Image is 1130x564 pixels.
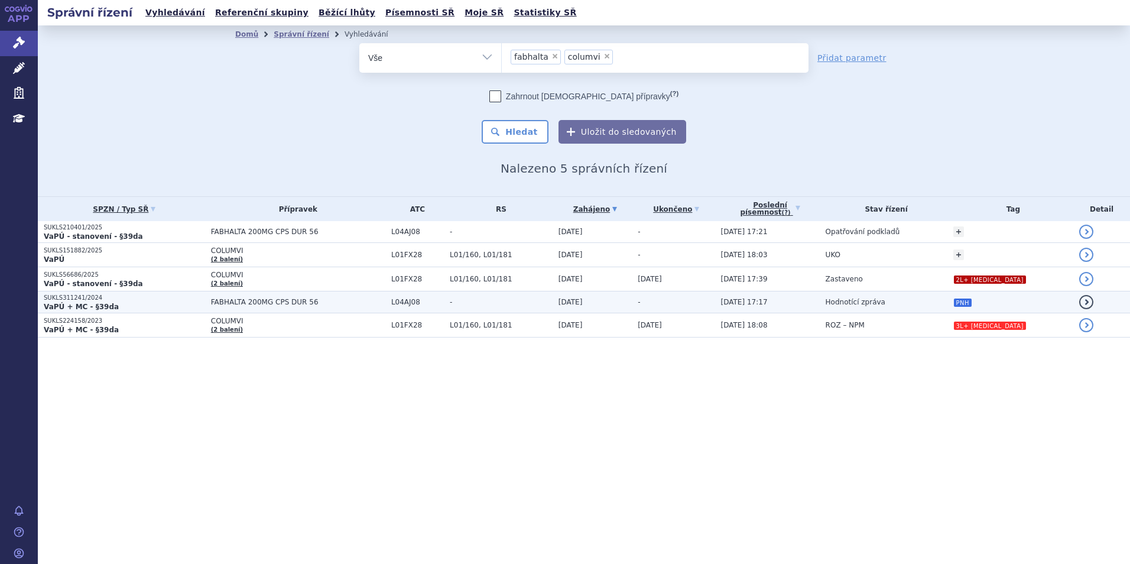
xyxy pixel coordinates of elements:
[44,317,205,325] p: SUKLS224158/2023
[817,52,887,64] a: Přidat parametr
[391,298,444,306] span: L04AJ08
[211,271,385,279] span: COLUMVI
[1079,225,1093,239] a: detail
[558,298,583,306] span: [DATE]
[558,275,583,283] span: [DATE]
[205,197,385,221] th: Přípravek
[954,275,1026,284] i: 2L+ [MEDICAL_DATA]
[616,49,623,64] input: fabhaltacolumvi
[211,298,385,306] span: FABHALTA 200MG CPS DUR 56
[391,228,444,236] span: L04AJ08
[212,5,312,21] a: Referenční skupiny
[44,326,119,334] strong: VaPÚ + MC - §39da
[211,280,243,287] a: (2 balení)
[558,201,632,218] a: Zahájeno
[44,271,205,279] p: SUKLS56686/2025
[638,275,662,283] span: [DATE]
[721,298,768,306] span: [DATE] 17:17
[721,321,768,329] span: [DATE] 18:08
[391,275,444,283] span: L01FX28
[670,90,678,98] abbr: (?)
[558,251,583,259] span: [DATE]
[211,326,243,333] a: (2 balení)
[44,201,205,218] a: SPZN / Typ SŘ
[568,53,600,61] span: columvi
[820,197,947,221] th: Stav řízení
[514,53,548,61] span: fabhalta
[501,161,667,176] span: Nalezeno 5 správních řízení
[44,232,143,241] strong: VaPÚ - stanovení - §39da
[510,5,580,21] a: Statistiky SŘ
[721,251,768,259] span: [DATE] 18:03
[826,298,885,306] span: Hodnotící zpráva
[44,294,205,302] p: SUKLS311241/2024
[638,321,662,329] span: [DATE]
[782,209,791,216] abbr: (?)
[382,5,458,21] a: Písemnosti SŘ
[315,5,379,21] a: Běžící lhůty
[558,228,583,236] span: [DATE]
[489,90,678,102] label: Zahrnout [DEMOGRAPHIC_DATA] přípravky
[38,4,142,21] h2: Správní řízení
[558,120,686,144] button: Uložit do sledovaných
[274,30,329,38] a: Správní řízení
[482,120,548,144] button: Hledat
[450,298,553,306] span: -
[721,197,820,221] a: Poslednípísemnost(?)
[461,5,507,21] a: Moje SŘ
[558,321,583,329] span: [DATE]
[211,228,385,236] span: FABHALTA 200MG CPS DUR 56
[450,275,553,283] span: L01/160, L01/181
[721,275,768,283] span: [DATE] 17:39
[603,53,611,60] span: ×
[44,247,205,255] p: SUKLS151882/2025
[1079,248,1093,262] a: detail
[826,251,840,259] span: UKO
[721,228,768,236] span: [DATE] 17:21
[385,197,444,221] th: ATC
[211,256,243,262] a: (2 balení)
[211,317,385,325] span: COLUMVI
[44,280,143,288] strong: VaPÚ - stanovení - §39da
[450,321,553,329] span: L01/160, L01/181
[953,226,964,237] a: +
[391,251,444,259] span: L01FX28
[444,197,553,221] th: RS
[638,228,640,236] span: -
[826,321,865,329] span: ROZ – NPM
[345,25,404,43] li: Vyhledávání
[638,251,640,259] span: -
[954,322,1026,330] i: 3L+ [MEDICAL_DATA]
[1073,197,1130,221] th: Detail
[1079,272,1093,286] a: detail
[1079,295,1093,309] a: detail
[450,251,553,259] span: L01/160, L01/181
[44,223,205,232] p: SUKLS210401/2025
[235,30,258,38] a: Domů
[953,249,964,260] a: +
[44,255,64,264] strong: VaPÚ
[391,321,444,329] span: L01FX28
[211,247,385,255] span: COLUMVI
[638,298,640,306] span: -
[1079,318,1093,332] a: detail
[947,197,1074,221] th: Tag
[142,5,209,21] a: Vyhledávání
[44,303,119,311] strong: VaPÚ + MC - §39da
[826,275,863,283] span: Zastaveno
[826,228,900,236] span: Opatřování podkladů
[638,201,715,218] a: Ukončeno
[551,53,558,60] span: ×
[450,228,553,236] span: -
